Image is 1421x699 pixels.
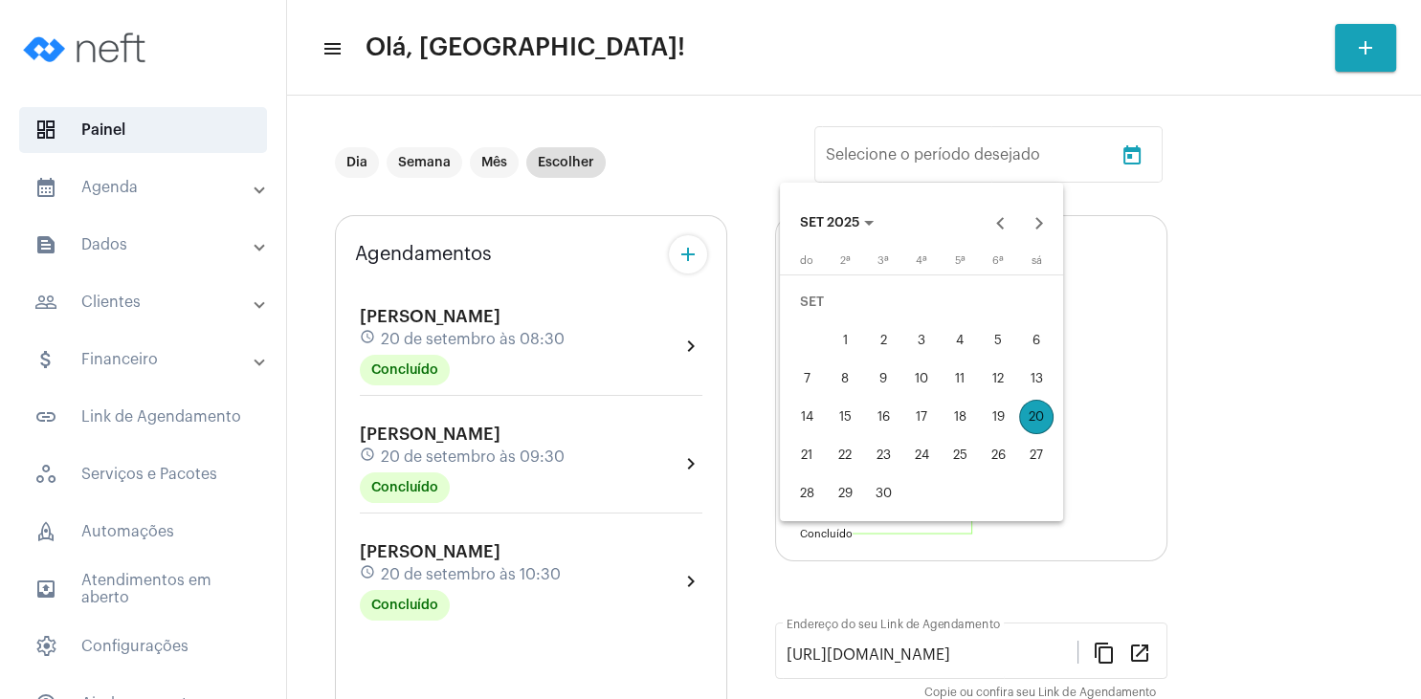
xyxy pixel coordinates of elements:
[1017,436,1055,474] button: 27 de setembro de 2025
[992,255,1004,266] span: 6ª
[941,360,979,398] button: 11 de setembro de 2025
[1017,360,1055,398] button: 13 de setembro de 2025
[826,474,864,513] button: 29 de setembro de 2025
[785,204,889,242] button: Choose month and year
[955,255,966,266] span: 5ª
[943,400,977,434] div: 18
[877,255,889,266] span: 3ª
[788,436,826,474] button: 21 de setembro de 2025
[981,438,1015,472] div: 26
[788,398,826,436] button: 14 de setembro de 2025
[1032,255,1042,266] span: sá
[1020,204,1058,242] button: Next month
[941,398,979,436] button: 18 de setembro de 2025
[904,400,939,434] div: 17
[943,323,977,358] div: 4
[1019,361,1054,396] div: 13
[789,400,824,434] div: 14
[800,216,859,229] span: SET 2025
[979,321,1017,360] button: 5 de setembro de 2025
[902,321,941,360] button: 3 de setembro de 2025
[788,474,826,513] button: 28 de setembro de 2025
[979,436,1017,474] button: 26 de setembro de 2025
[904,438,939,472] div: 24
[864,474,902,513] button: 30 de setembro de 2025
[826,321,864,360] button: 1 de setembro de 2025
[1017,321,1055,360] button: 6 de setembro de 2025
[828,361,862,396] div: 8
[1017,398,1055,436] button: 20 de setembro de 2025
[789,476,824,511] div: 28
[866,438,900,472] div: 23
[981,323,1015,358] div: 5
[979,360,1017,398] button: 12 de setembro de 2025
[866,400,900,434] div: 16
[866,476,900,511] div: 30
[789,438,824,472] div: 21
[943,438,977,472] div: 25
[864,436,902,474] button: 23 de setembro de 2025
[941,321,979,360] button: 4 de setembro de 2025
[864,398,902,436] button: 16 de setembro de 2025
[826,436,864,474] button: 22 de setembro de 2025
[1019,438,1054,472] div: 27
[828,400,862,434] div: 15
[826,360,864,398] button: 8 de setembro de 2025
[916,255,927,266] span: 4ª
[826,398,864,436] button: 15 de setembro de 2025
[866,361,900,396] div: 9
[789,361,824,396] div: 7
[864,321,902,360] button: 2 de setembro de 2025
[902,436,941,474] button: 24 de setembro de 2025
[904,361,939,396] div: 10
[828,323,862,358] div: 1
[788,360,826,398] button: 7 de setembro de 2025
[941,436,979,474] button: 25 de setembro de 2025
[902,398,941,436] button: 17 de setembro de 2025
[864,360,902,398] button: 9 de setembro de 2025
[800,255,813,266] span: do
[788,283,1055,321] td: SET
[840,255,851,266] span: 2ª
[866,323,900,358] div: 2
[902,360,941,398] button: 10 de setembro de 2025
[1019,400,1054,434] div: 20
[981,400,1015,434] div: 19
[904,323,939,358] div: 3
[943,361,977,396] div: 11
[828,476,862,511] div: 29
[828,438,862,472] div: 22
[1019,323,1054,358] div: 6
[979,398,1017,436] button: 19 de setembro de 2025
[981,361,1015,396] div: 12
[982,204,1020,242] button: Previous month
